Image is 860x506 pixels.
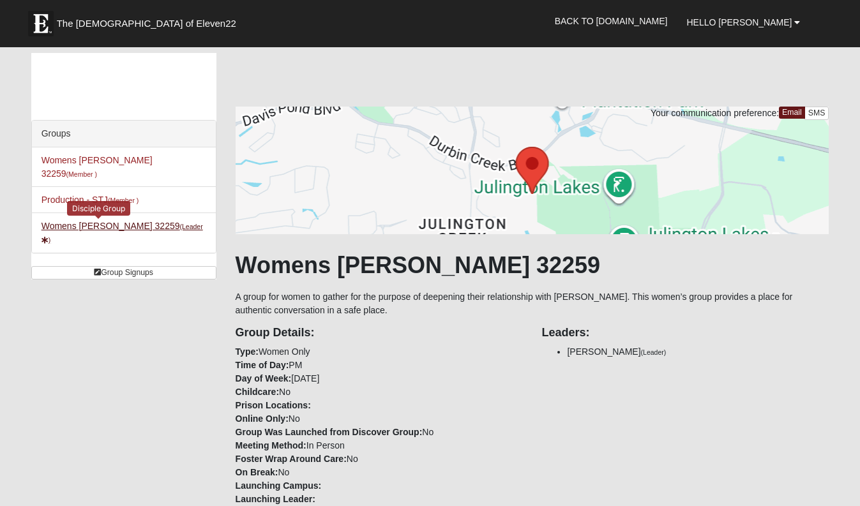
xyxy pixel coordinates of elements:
span: The [DEMOGRAPHIC_DATA] of Eleven22 [57,17,236,30]
strong: Meeting Method: [236,440,306,450]
strong: Group Was Launched from Discover Group: [236,427,423,437]
a: SMS [804,107,829,120]
strong: Foster Wrap Around Care: [236,454,347,464]
small: (Leader ) [41,223,203,244]
img: Eleven22 logo [28,11,54,36]
a: Production - STJ(Member ) [41,195,139,205]
li: [PERSON_NAME] [567,345,829,359]
a: Womens [PERSON_NAME] 32259(Leader) [41,221,203,244]
strong: On Break: [236,467,278,477]
strong: Day of Week: [236,373,292,383]
h4: Group Details: [236,326,523,340]
small: (Member ) [108,197,139,204]
a: Back to [DOMAIN_NAME] [545,5,677,37]
a: Hello [PERSON_NAME] [677,6,810,38]
h4: Leaders: [541,326,829,340]
a: Email [779,107,805,119]
span: Hello [PERSON_NAME] [686,17,792,27]
h1: Womens [PERSON_NAME] 32259 [236,251,829,279]
a: The [DEMOGRAPHIC_DATA] of Eleven22 [22,4,277,36]
strong: Launching Campus: [236,480,322,491]
strong: Type: [236,346,259,357]
small: (Member ) [66,170,97,178]
strong: Online Only: [236,413,289,424]
strong: Childcare: [236,387,279,397]
span: Your communication preference: [651,108,779,118]
a: Group Signups [31,266,216,279]
div: Groups [32,121,216,147]
strong: Time of Day: [236,360,289,370]
strong: Prison Locations: [236,400,311,410]
div: Disciple Group [67,201,130,216]
a: Womens [PERSON_NAME] 32259(Member ) [41,155,153,179]
small: (Leader) [641,348,667,356]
